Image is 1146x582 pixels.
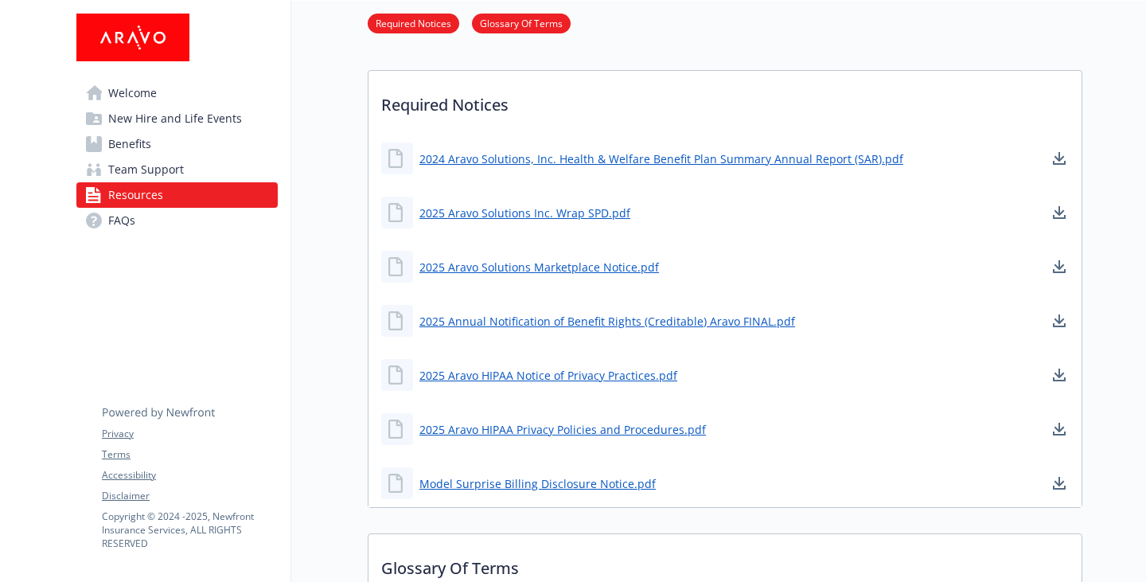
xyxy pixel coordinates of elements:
span: Benefits [108,131,151,157]
a: Disclaimer [102,489,277,503]
a: Model Surprise Billing Disclosure Notice.pdf [419,475,656,492]
a: Resources [76,182,278,208]
a: Team Support [76,157,278,182]
a: New Hire and Life Events [76,106,278,131]
a: download document [1050,149,1069,168]
span: New Hire and Life Events [108,106,242,131]
a: Welcome [76,80,278,106]
a: 2025 Aravo Solutions Inc. Wrap SPD.pdf [419,205,630,221]
a: download document [1050,257,1069,276]
a: FAQs [76,208,278,233]
span: Welcome [108,80,157,106]
p: Copyright © 2024 - 2025 , Newfront Insurance Services, ALL RIGHTS RESERVED [102,510,277,550]
a: 2024 Aravo Solutions, Inc. Health & Welfare Benefit Plan Summary Annual Report (SAR).pdf [419,150,903,167]
p: Required Notices [368,71,1082,130]
a: 2025 Aravo Solutions Marketplace Notice.pdf [419,259,659,275]
a: Privacy [102,427,277,441]
a: download document [1050,474,1069,493]
a: Required Notices [368,15,459,30]
a: download document [1050,203,1069,222]
span: Resources [108,182,163,208]
a: Terms [102,447,277,462]
a: Benefits [76,131,278,157]
a: 2025 Annual Notification of Benefit Rights (Creditable) Aravo FINAL.pdf [419,313,795,330]
a: 2025 Aravo HIPAA Notice of Privacy Practices.pdf [419,367,677,384]
span: Team Support [108,157,184,182]
span: FAQs [108,208,135,233]
a: Accessibility [102,468,277,482]
a: Glossary Of Terms [472,15,571,30]
a: download document [1050,365,1069,385]
a: download document [1050,420,1069,439]
a: 2025 Aravo HIPAA Privacy Policies and Procedures.pdf [419,421,706,438]
a: download document [1050,311,1069,330]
